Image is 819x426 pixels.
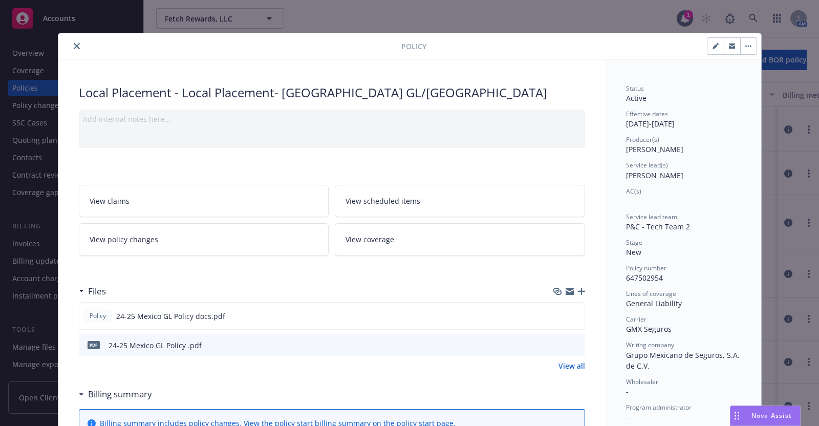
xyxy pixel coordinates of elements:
span: 24-25 Mexico GL Policy docs.pdf [116,311,225,322]
div: Local Placement - Local Placement- [GEOGRAPHIC_DATA] GL/[GEOGRAPHIC_DATA] [79,84,585,101]
h3: Files [88,285,106,298]
span: General Liability [626,299,682,308]
span: AC(s) [626,187,641,196]
span: Service lead team [626,212,677,221]
span: View claims [90,196,130,206]
span: New [626,247,641,257]
button: close [71,40,83,52]
span: Grupo Mexicano de Seguros, S.A. de C.V. [626,350,742,371]
span: Active [626,93,646,103]
span: Policy number [626,264,666,272]
button: preview file [571,311,580,322]
span: [PERSON_NAME] [626,171,683,180]
div: Add internal notes here... [83,114,581,124]
span: Carrier [626,315,646,324]
button: download file [555,311,563,322]
span: Policy [401,41,426,52]
div: Drag to move [730,406,743,425]
a: View coverage [335,223,585,255]
div: 24-25 Mexico GL Policy .pdf [109,340,202,351]
span: - [626,387,629,396]
a: View policy changes [79,223,329,255]
span: Wholesaler [626,377,658,386]
span: Status [626,84,644,93]
button: download file [555,340,564,351]
div: Files [79,285,106,298]
button: Nova Assist [730,406,801,426]
span: 647502954 [626,273,663,283]
span: Lines of coverage [626,289,676,298]
span: [PERSON_NAME] [626,144,683,154]
span: Stage [626,238,642,247]
span: Program administrator [626,403,692,412]
span: Producer(s) [626,135,659,144]
span: View scheduled items [346,196,420,206]
div: Billing summary [79,388,152,401]
span: Writing company [626,340,674,349]
span: Policy [88,311,108,321]
div: [DATE] - [DATE] [626,110,741,129]
a: View scheduled items [335,185,585,217]
button: preview file [572,340,581,351]
span: - [626,196,629,206]
a: View all [558,360,585,371]
span: pdf [88,341,100,349]
span: - [626,412,629,422]
span: Nova Assist [751,411,792,420]
h3: Billing summary [88,388,152,401]
span: View policy changes [90,234,158,245]
span: P&C - Tech Team 2 [626,222,690,231]
span: View coverage [346,234,394,245]
span: Effective dates [626,110,668,118]
span: GMX Seguros [626,324,672,334]
span: Service lead(s) [626,161,668,169]
a: View claims [79,185,329,217]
